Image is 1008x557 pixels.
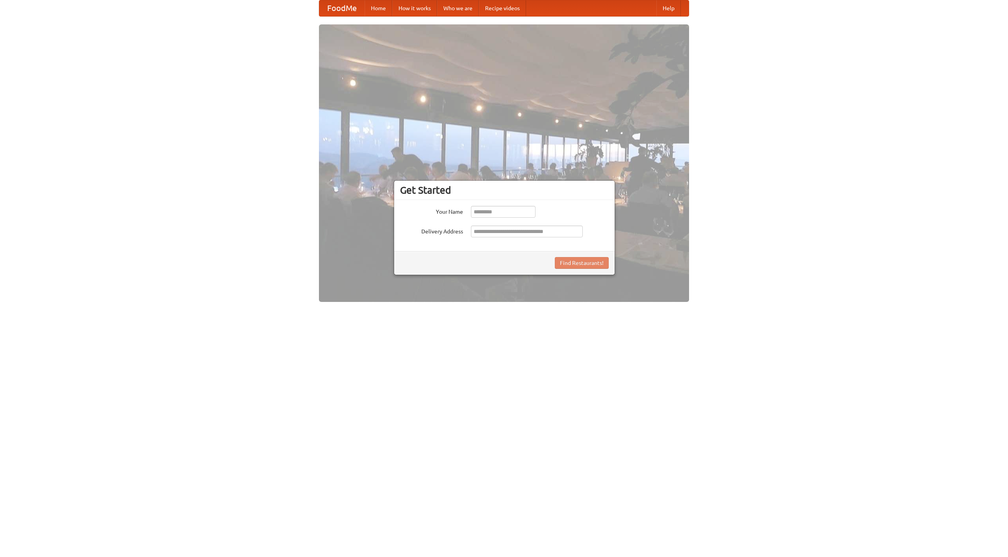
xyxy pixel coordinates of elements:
a: How it works [392,0,437,16]
a: Help [656,0,681,16]
a: FoodMe [319,0,365,16]
a: Recipe videos [479,0,526,16]
h3: Get Started [400,184,609,196]
a: Who we are [437,0,479,16]
a: Home [365,0,392,16]
button: Find Restaurants! [555,257,609,269]
label: Delivery Address [400,226,463,235]
label: Your Name [400,206,463,216]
